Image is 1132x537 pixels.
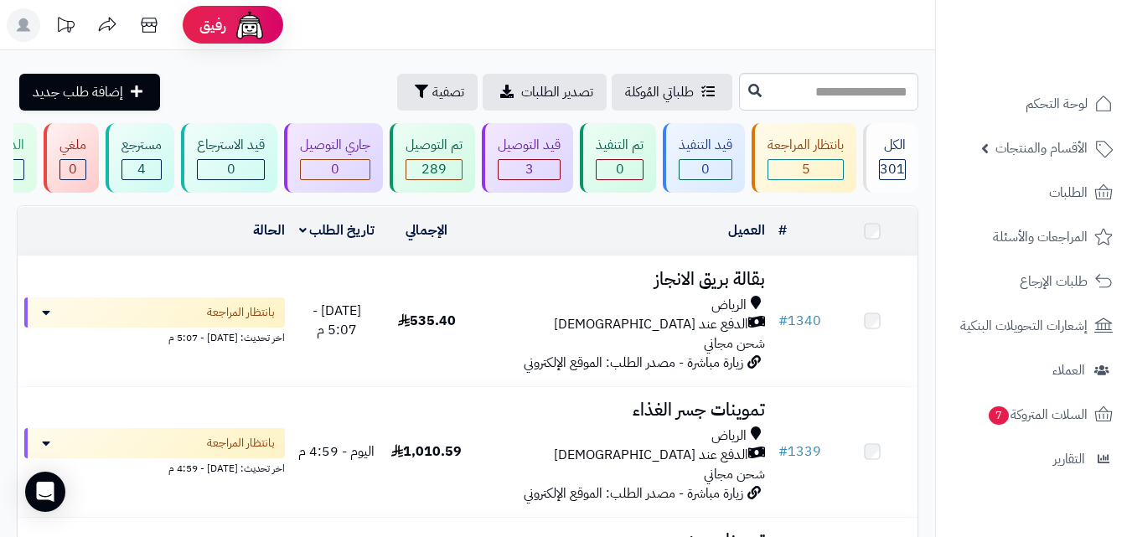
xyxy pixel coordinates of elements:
h3: بقالة بريق الانجاز [478,270,765,289]
div: قيد الاسترجاع [197,136,265,155]
div: 5 [768,160,843,179]
span: شحن مجاني [704,464,765,484]
div: جاري التوصيل [300,136,370,155]
div: اخر تحديث: [DATE] - 4:59 م [24,458,285,476]
span: [DATE] - 5:07 م [313,301,361,340]
div: 0 [680,160,731,179]
a: المراجعات والأسئلة [946,217,1122,257]
div: 0 [597,160,643,179]
div: 3 [499,160,560,179]
a: العملاء [946,350,1122,390]
a: طلبات الإرجاع [946,261,1122,302]
span: # [778,441,788,462]
a: قيد التنفيذ 0 [659,123,748,193]
a: تصدير الطلبات [483,74,607,111]
span: إضافة طلب جديد [33,82,123,102]
div: تم التنفيذ [596,136,644,155]
span: رفيق [199,15,226,35]
span: المراجعات والأسئلة [993,225,1088,249]
a: تم التنفيذ 0 [576,123,659,193]
a: # [778,220,787,240]
span: الرياض [711,426,747,446]
a: #1339 [778,441,821,462]
span: إشعارات التحويلات البنكية [960,314,1088,338]
span: العملاء [1052,359,1085,382]
a: إشعارات التحويلات البنكية [946,306,1122,346]
span: الدفع عند [DEMOGRAPHIC_DATA] [554,446,748,465]
span: السلات المتروكة [987,403,1088,426]
a: بانتظار المراجعة 5 [748,123,860,193]
div: قيد التنفيذ [679,136,732,155]
a: تاريخ الطلب [299,220,375,240]
span: اليوم - 4:59 م [298,441,375,462]
div: 0 [60,160,85,179]
a: تحديثات المنصة [44,8,86,46]
span: 535.40 [398,311,456,331]
span: تصدير الطلبات [521,82,593,102]
div: بانتظار المراجعة [768,136,844,155]
img: ai-face.png [233,8,266,42]
span: 3 [525,159,534,179]
span: 0 [616,159,624,179]
div: تم التوصيل [406,136,463,155]
div: ملغي [59,136,86,155]
span: 0 [227,159,235,179]
span: زيارة مباشرة - مصدر الطلب: الموقع الإلكتروني [524,353,743,373]
span: 289 [421,159,447,179]
span: الرياض [711,296,747,315]
a: مسترجع 4 [102,123,178,193]
a: تم التوصيل 289 [386,123,478,193]
span: 0 [331,159,339,179]
span: 5 [802,159,810,179]
span: 1,010.59 [391,441,462,462]
div: 4 [122,160,161,179]
span: 0 [69,159,77,179]
div: اخر تحديث: [DATE] - 5:07 م [24,328,285,345]
div: الكل [879,136,906,155]
a: قيد الاسترجاع 0 [178,123,281,193]
a: التقارير [946,439,1122,479]
span: 4 [137,159,146,179]
a: العميل [728,220,765,240]
a: الحالة [253,220,285,240]
div: قيد التوصيل [498,136,561,155]
span: الطلبات [1049,181,1088,204]
h3: تموينات جسر الغذاء [478,400,765,420]
a: قيد التوصيل 3 [478,123,576,193]
a: جاري التوصيل 0 [281,123,386,193]
span: الدفع عند [DEMOGRAPHIC_DATA] [554,315,748,334]
span: شحن مجاني [704,333,765,354]
div: مسترجع [121,136,162,155]
div: 0 [198,160,264,179]
span: لوحة التحكم [1026,92,1088,116]
span: 301 [880,159,905,179]
span: طلبات الإرجاع [1020,270,1088,293]
a: ملغي 0 [40,123,102,193]
a: إضافة طلب جديد [19,74,160,111]
a: الكل301 [860,123,922,193]
a: الطلبات [946,173,1122,213]
span: الأقسام والمنتجات [995,137,1088,160]
div: Open Intercom Messenger [25,472,65,512]
a: لوحة التحكم [946,84,1122,124]
div: 0 [301,160,370,179]
span: # [778,311,788,331]
span: التقارير [1053,447,1085,471]
span: 0 [701,159,710,179]
span: بانتظار المراجعة [207,435,275,452]
span: 7 [989,406,1009,425]
a: الإجمالي [406,220,447,240]
a: طلباتي المُوكلة [612,74,732,111]
a: السلات المتروكة7 [946,395,1122,435]
span: تصفية [432,82,464,102]
a: #1340 [778,311,821,331]
span: طلباتي المُوكلة [625,82,694,102]
span: زيارة مباشرة - مصدر الطلب: الموقع الإلكتروني [524,483,743,503]
span: بانتظار المراجعة [207,304,275,321]
button: تصفية [397,74,478,111]
div: 289 [406,160,462,179]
